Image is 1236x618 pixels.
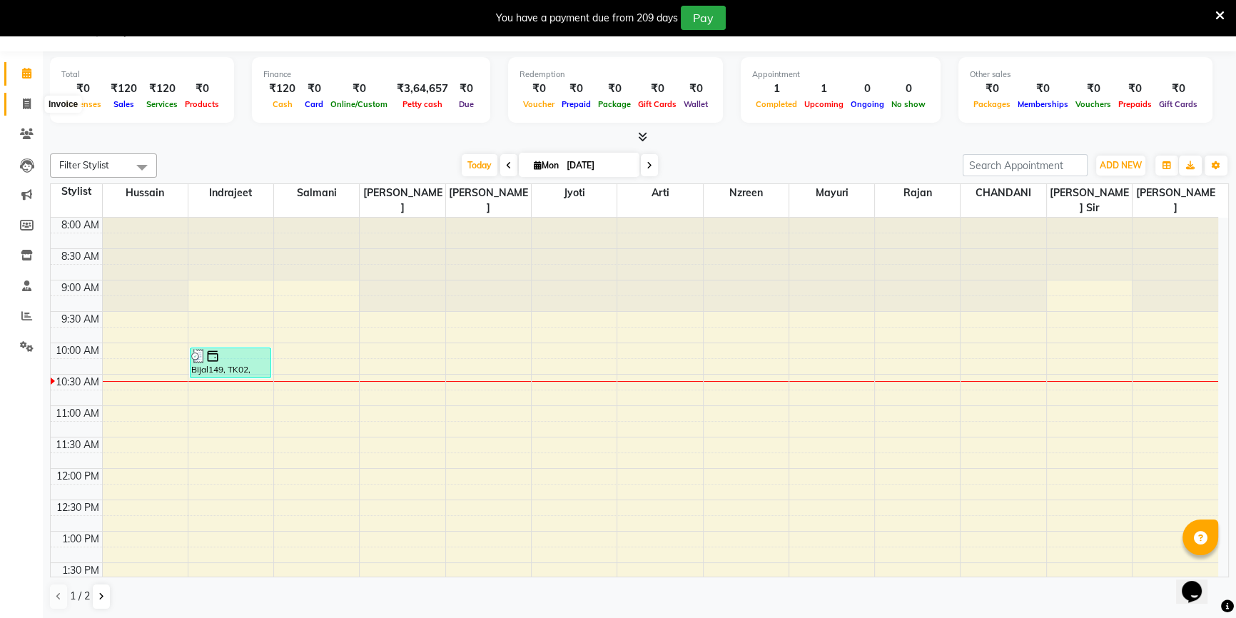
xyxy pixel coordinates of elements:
div: Stylist [51,184,102,199]
span: Wallet [680,99,711,109]
span: Sales [110,99,138,109]
div: Appointment [752,69,929,81]
span: Products [181,99,223,109]
div: ₹0 [181,81,223,97]
span: Packages [970,99,1014,109]
div: ₹0 [558,81,594,97]
span: Arti [617,184,702,202]
span: Hussain [103,184,188,202]
div: Bijal149, TK02, 10:05 AM-10:35 AM, [PERSON_NAME] - Clean shave [191,348,270,378]
span: [PERSON_NAME] [360,184,445,217]
input: Search Appointment [963,154,1088,176]
span: Prepaid [558,99,594,109]
div: 11:00 AM [53,406,102,421]
input: 2025-09-01 [562,155,634,176]
div: Total [61,69,223,81]
button: ADD NEW [1096,156,1145,176]
div: ₹0 [61,81,105,97]
span: Package [594,99,634,109]
span: Nzreen [704,184,789,202]
span: Gift Cards [1155,99,1201,109]
div: ₹0 [327,81,391,97]
span: Today [462,154,497,176]
span: Voucher [520,99,558,109]
div: 0 [888,81,929,97]
span: Petty cash [399,99,446,109]
div: 1:30 PM [59,563,102,578]
span: Memberships [1014,99,1072,109]
span: Filter Stylist [59,159,109,171]
span: Cash [269,99,296,109]
span: Completed [752,99,801,109]
div: 10:30 AM [53,375,102,390]
div: 12:00 PM [54,469,102,484]
div: 11:30 AM [53,437,102,452]
div: 12:30 PM [54,500,102,515]
span: 1 / 2 [70,589,90,604]
span: Mon [530,160,562,171]
span: [PERSON_NAME] [446,184,531,217]
div: ₹120 [263,81,301,97]
span: Online/Custom [327,99,391,109]
div: ₹0 [594,81,634,97]
div: Redemption [520,69,711,81]
span: Indrajeet [188,184,273,202]
div: ₹0 [520,81,558,97]
span: Due [455,99,477,109]
span: Card [301,99,327,109]
span: Ongoing [847,99,888,109]
div: ₹0 [301,81,327,97]
div: ₹120 [105,81,143,97]
div: ₹0 [1014,81,1072,97]
div: 1:00 PM [59,532,102,547]
span: Services [143,99,181,109]
span: Upcoming [801,99,847,109]
div: ₹0 [970,81,1014,97]
span: Prepaids [1115,99,1155,109]
div: 8:00 AM [59,218,102,233]
div: ₹0 [1155,81,1201,97]
span: No show [888,99,929,109]
iframe: chat widget [1176,561,1222,604]
div: Invoice [45,96,81,113]
div: Finance [263,69,479,81]
div: 8:30 AM [59,249,102,264]
div: 1 [801,81,847,97]
div: ₹0 [680,81,711,97]
span: Jyoti [532,184,617,202]
div: ₹0 [1072,81,1115,97]
span: Vouchers [1072,99,1115,109]
span: Gift Cards [634,99,680,109]
span: [PERSON_NAME] [1133,184,1218,217]
div: 0 [847,81,888,97]
button: Pay [681,6,726,30]
span: CHANDANI [961,184,1045,202]
div: You have a payment due from 209 days [496,11,678,26]
div: 10:00 AM [53,343,102,358]
span: Rajan [875,184,960,202]
div: ₹0 [454,81,479,97]
div: ₹0 [1115,81,1155,97]
div: 9:30 AM [59,312,102,327]
span: ADD NEW [1100,160,1142,171]
span: Salmani [274,184,359,202]
div: 1 [752,81,801,97]
div: ₹3,64,657 [391,81,454,97]
span: [PERSON_NAME] Sir [1047,184,1132,217]
div: ₹120 [143,81,181,97]
div: 9:00 AM [59,280,102,295]
div: Other sales [970,69,1201,81]
div: ₹0 [634,81,680,97]
span: Mayuri [789,184,874,202]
